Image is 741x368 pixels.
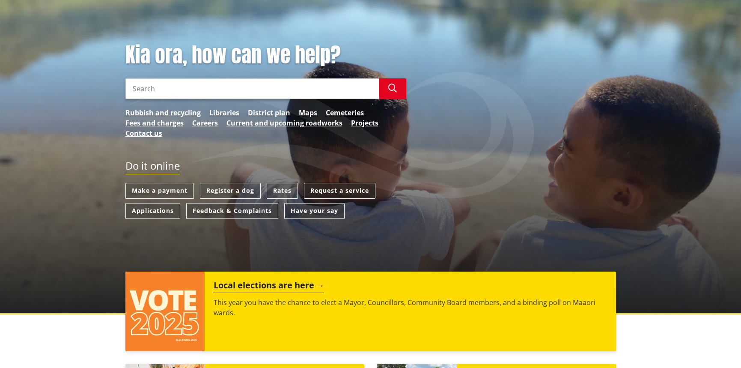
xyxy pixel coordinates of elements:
[192,118,218,128] a: Careers
[125,108,201,118] a: Rubbish and recycling
[351,118,378,128] a: Projects
[284,203,345,219] a: Have your say
[125,183,194,199] a: Make a payment
[209,108,239,118] a: Libraries
[248,108,290,118] a: District plan
[267,183,298,199] a: Rates
[326,108,364,118] a: Cemeteries
[299,108,317,118] a: Maps
[186,203,278,219] a: Feedback & Complaints
[213,297,607,318] p: This year you have the chance to elect a Mayor, Councillors, Community Board members, and a bindi...
[702,332,732,363] iframe: Messenger Launcher
[125,272,205,351] img: Vote 2025
[125,203,180,219] a: Applications
[200,183,261,199] a: Register a dog
[125,128,162,138] a: Contact us
[213,280,324,293] h2: Local elections are here
[125,78,379,99] input: Search input
[304,183,375,199] a: Request a service
[125,43,406,68] h1: Kia ora, how can we help?
[125,160,180,175] h2: Do it online
[125,118,184,128] a: Fees and charges
[125,272,616,351] a: Local elections are here This year you have the chance to elect a Mayor, Councillors, Community B...
[226,118,342,128] a: Current and upcoming roadworks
